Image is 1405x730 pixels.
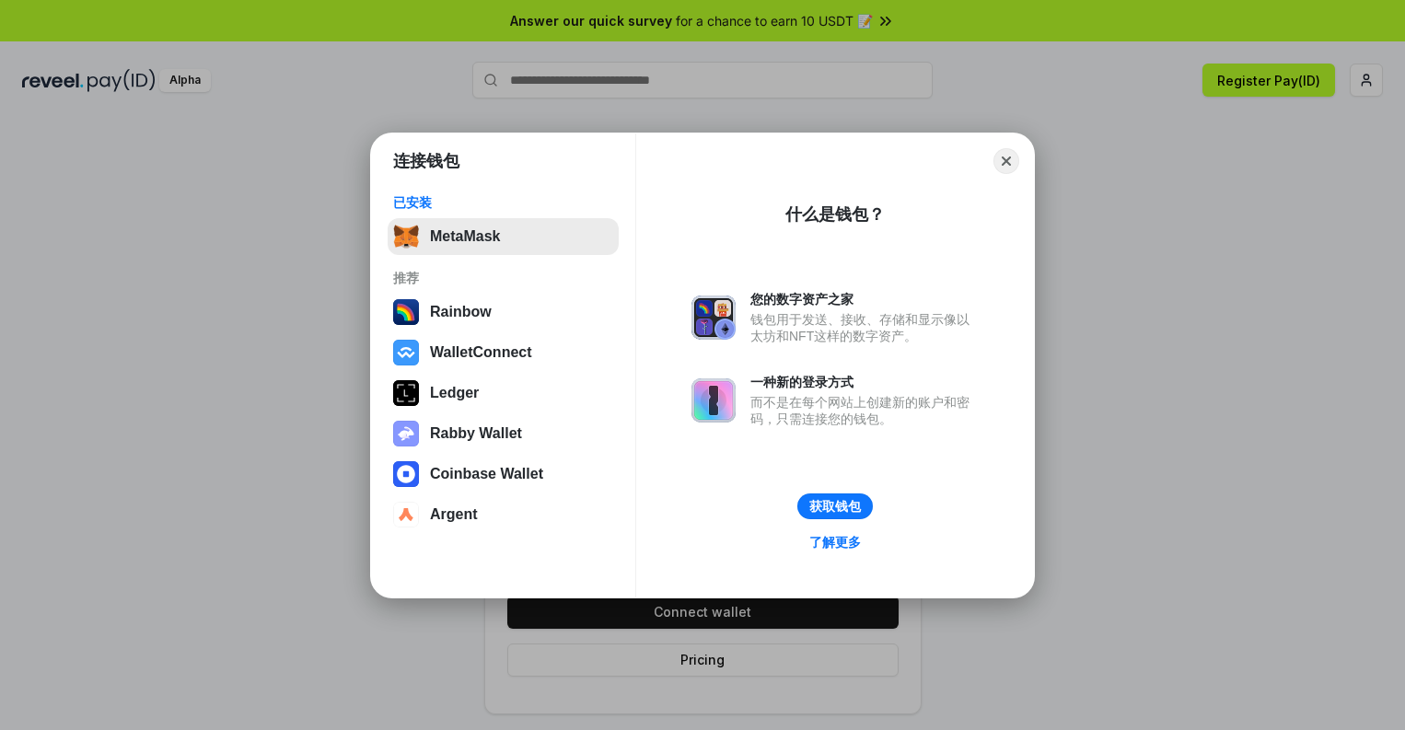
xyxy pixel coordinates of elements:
button: 获取钱包 [797,493,873,519]
img: svg+xml,%3Csvg%20width%3D%22120%22%20height%3D%22120%22%20viewBox%3D%220%200%20120%20120%22%20fil... [393,299,419,325]
img: svg+xml,%3Csvg%20xmlns%3D%22http%3A%2F%2Fwww.w3.org%2F2000%2Fsvg%22%20width%3D%2228%22%20height%3... [393,380,419,406]
button: Argent [388,496,619,533]
h1: 连接钱包 [393,150,459,172]
div: 钱包用于发送、接收、存储和显示像以太坊和NFT这样的数字资产。 [750,311,979,344]
img: svg+xml,%3Csvg%20xmlns%3D%22http%3A%2F%2Fwww.w3.org%2F2000%2Fsvg%22%20fill%3D%22none%22%20viewBox... [393,421,419,446]
div: 而不是在每个网站上创建新的账户和密码，只需连接您的钱包。 [750,394,979,427]
div: 推荐 [393,270,613,286]
button: MetaMask [388,218,619,255]
button: Rainbow [388,294,619,330]
div: Coinbase Wallet [430,466,543,482]
button: Coinbase Wallet [388,456,619,492]
div: WalletConnect [430,344,532,361]
img: svg+xml,%3Csvg%20width%3D%2228%22%20height%3D%2228%22%20viewBox%3D%220%200%2028%2028%22%20fill%3D... [393,502,419,527]
img: svg+xml,%3Csvg%20width%3D%2228%22%20height%3D%2228%22%20viewBox%3D%220%200%2028%2028%22%20fill%3D... [393,340,419,365]
div: Rainbow [430,304,492,320]
div: Argent [430,506,478,523]
div: Ledger [430,385,479,401]
button: WalletConnect [388,334,619,371]
div: Rabby Wallet [430,425,522,442]
div: 已安装 [393,194,613,211]
img: svg+xml,%3Csvg%20fill%3D%22none%22%20height%3D%2233%22%20viewBox%3D%220%200%2035%2033%22%20width%... [393,224,419,249]
img: svg+xml,%3Csvg%20xmlns%3D%22http%3A%2F%2Fwww.w3.org%2F2000%2Fsvg%22%20fill%3D%22none%22%20viewBox... [691,295,736,340]
div: 什么是钱包？ [785,203,885,226]
img: svg+xml,%3Csvg%20xmlns%3D%22http%3A%2F%2Fwww.w3.org%2F2000%2Fsvg%22%20fill%3D%22none%22%20viewBox... [691,378,736,423]
div: 一种新的登录方式 [750,374,979,390]
div: 获取钱包 [809,498,861,515]
a: 了解更多 [798,530,872,554]
button: Rabby Wallet [388,415,619,452]
button: Close [993,148,1019,174]
div: 您的数字资产之家 [750,291,979,307]
div: MetaMask [430,228,500,245]
button: Ledger [388,375,619,411]
div: 了解更多 [809,534,861,550]
img: svg+xml,%3Csvg%20width%3D%2228%22%20height%3D%2228%22%20viewBox%3D%220%200%2028%2028%22%20fill%3D... [393,461,419,487]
